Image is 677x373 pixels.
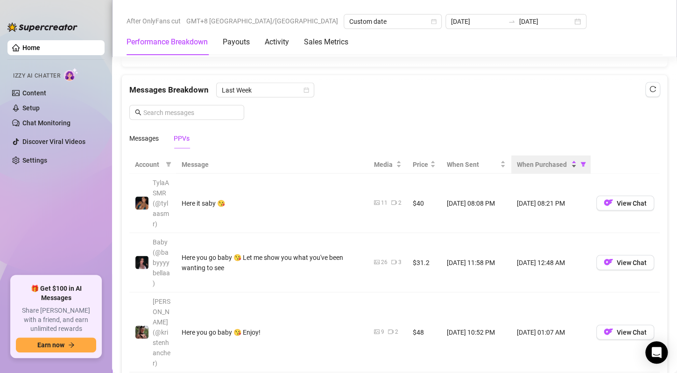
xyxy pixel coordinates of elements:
div: Sales Metrics [304,36,348,48]
span: Account [135,159,162,169]
span: filter [580,161,586,167]
span: Last Week [222,83,309,97]
td: [DATE] 12:48 AM [511,233,591,292]
span: filter [578,157,588,171]
div: 2 [398,198,402,207]
div: 11 [381,198,388,207]
div: Messages [129,133,159,143]
div: Here it saby 😘 [182,198,363,208]
button: OFView Chat [596,195,654,210]
th: Price [407,155,441,173]
span: When Purchased [517,159,569,169]
a: OFView Chat [596,260,654,268]
img: OF [604,257,613,266]
span: calendar [303,87,309,93]
span: search [135,109,141,115]
img: TylaASMR (@tylaasmr) [135,196,148,209]
span: View Chat [617,328,647,336]
th: Message [176,155,368,173]
input: End date [519,16,572,27]
span: GMT+8 [GEOGRAPHIC_DATA]/[GEOGRAPHIC_DATA] [186,14,338,28]
button: OFView Chat [596,324,654,339]
img: Kristen (@kristenhancher) [135,325,148,338]
input: Search messages [143,107,239,117]
th: When Sent [441,155,511,173]
span: Media [374,159,394,169]
th: Media [368,155,407,173]
div: 2 [395,327,398,336]
span: 🎁 Get $100 in AI Messages [16,284,96,302]
span: [PERSON_NAME] (@kristenhancher) [153,297,170,366]
div: Here you go baby 😘 Enjoy! [182,327,363,337]
span: Custom date [349,14,436,29]
a: Chat Monitoring [22,119,71,127]
div: 9 [381,327,384,336]
span: picture [374,200,380,205]
div: Messages Breakdown [129,82,660,97]
td: $48 [407,292,441,372]
td: $31.2 [407,233,441,292]
div: Performance Breakdown [127,36,208,48]
span: View Chat [617,199,647,207]
div: Here you go baby 😘 Let me show you what you've been wanting to see [182,252,363,273]
span: filter [166,161,171,167]
img: logo-BBDzfeDw.svg [7,22,78,32]
span: calendar [431,19,437,24]
span: View Chat [617,258,647,266]
td: [DATE] 01:07 AM [511,292,591,372]
span: to [508,18,515,25]
td: [DATE] 08:08 PM [441,173,511,233]
td: [DATE] 10:52 PM [441,292,511,372]
div: Payouts [223,36,250,48]
span: picture [374,329,380,334]
div: Open Intercom Messenger [645,341,668,364]
span: picture [374,259,380,265]
span: TylaASMR (@tylaasmr) [153,179,169,227]
span: Baby (@babyyyybellaa) [153,238,170,287]
span: video-camera [388,329,394,334]
td: [DATE] 11:58 PM [441,233,511,292]
span: When Sent [447,159,498,169]
img: OF [604,198,613,207]
span: video-camera [391,259,397,265]
span: Earn now [37,341,64,349]
a: Discover Viral Videos [22,138,85,145]
div: Activity [265,36,289,48]
span: After OnlyFans cut [127,14,181,28]
div: 3 [398,258,402,266]
a: Content [22,89,46,97]
span: reload [649,86,656,92]
button: Earn nowarrow-right [16,337,96,352]
div: PPVs [174,133,190,143]
span: video-camera [391,200,397,205]
div: 26 [381,258,388,266]
th: When Purchased [511,155,591,173]
button: OFView Chat [596,255,654,270]
img: Baby (@babyyyybellaa) [135,256,148,269]
span: Share [PERSON_NAME] with a friend, and earn unlimited rewards [16,306,96,334]
a: Settings [22,157,47,164]
td: $40 [407,173,441,233]
img: OF [604,327,613,336]
a: Setup [22,104,40,112]
a: OFView Chat [596,330,654,337]
td: [DATE] 08:21 PM [511,173,591,233]
span: Price [413,159,428,169]
a: Home [22,44,40,51]
span: swap-right [508,18,515,25]
span: Izzy AI Chatter [13,72,60,80]
a: OFView Chat [596,201,654,208]
span: arrow-right [68,342,75,348]
input: Start date [451,16,504,27]
span: filter [164,157,173,171]
img: AI Chatter [64,68,78,81]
